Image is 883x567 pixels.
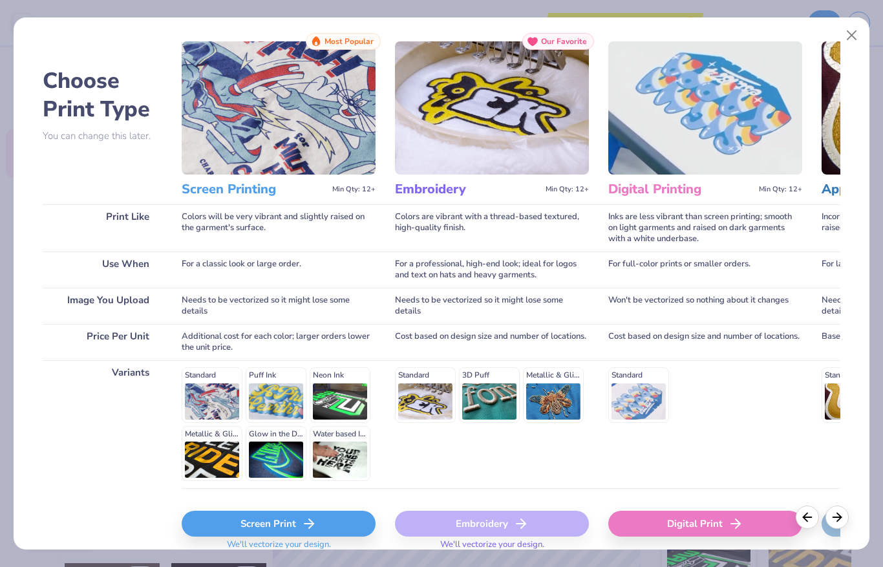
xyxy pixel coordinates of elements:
div: Digital Print [608,511,802,537]
p: You can change this later. [43,131,162,142]
div: Image You Upload [43,288,162,324]
span: Most Popular [324,37,374,46]
span: Min Qty: 12+ [332,185,376,194]
button: Close [839,23,864,48]
div: Inks are less vibrant than screen printing; smooth on light garments and raised on dark garments ... [608,204,802,251]
span: We'll vectorize your design. [435,539,549,558]
div: Won't be vectorized so nothing about it changes [608,288,802,324]
img: Screen Printing [182,41,376,175]
h3: Embroidery [395,181,540,198]
span: We'll vectorize your design. [222,539,336,558]
div: Colors are vibrant with a thread-based textured, high-quality finish. [395,204,589,251]
div: For a professional, high-end look; ideal for logos and text on hats and heavy garments. [395,251,589,288]
div: Embroidery [395,511,589,537]
h2: Choose Print Type [43,67,162,123]
div: Screen Print [182,511,376,537]
div: Cost based on design size and number of locations. [608,324,802,360]
div: For a classic look or large order. [182,251,376,288]
h3: Digital Printing [608,181,754,198]
div: Needs to be vectorized so it might lose some details [182,288,376,324]
div: Price Per Unit [43,324,162,360]
div: Needs to be vectorized so it might lose some details [395,288,589,324]
div: Additional cost for each color; larger orders lower the unit price. [182,324,376,360]
div: Variants [43,360,162,488]
div: Cost based on design size and number of locations. [395,324,589,360]
div: For full-color prints or smaller orders. [608,251,802,288]
img: Embroidery [395,41,589,175]
div: Colors will be very vibrant and slightly raised on the garment's surface. [182,204,376,251]
img: Digital Printing [608,41,802,175]
div: Use When [43,251,162,288]
span: Min Qty: 12+ [546,185,589,194]
span: Min Qty: 12+ [759,185,802,194]
div: Print Like [43,204,162,251]
h3: Screen Printing [182,181,327,198]
span: Our Favorite [541,37,587,46]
